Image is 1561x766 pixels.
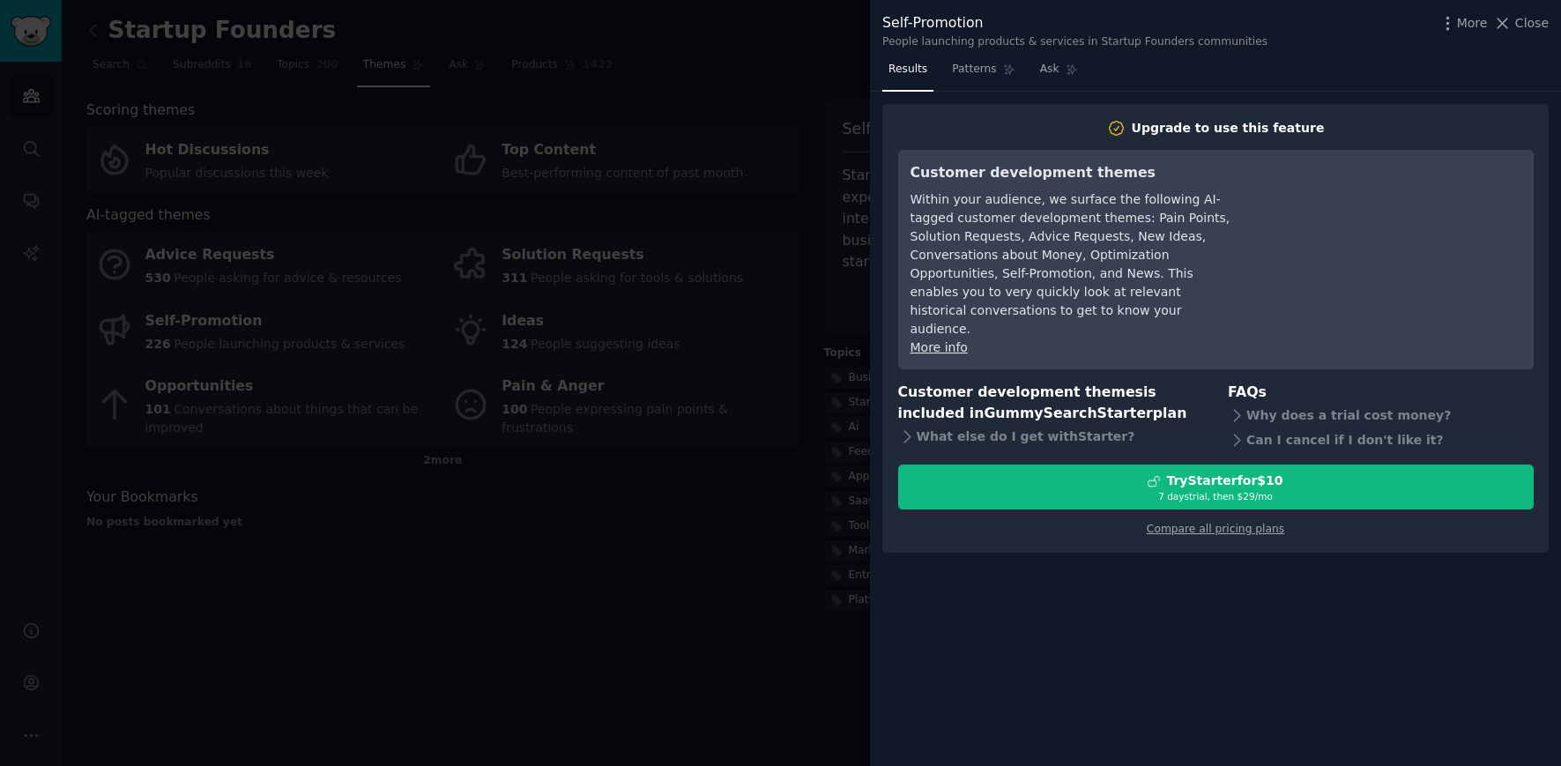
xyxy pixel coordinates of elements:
[1147,523,1284,535] a: Compare all pricing plans
[911,190,1232,338] div: Within your audience, we surface the following AI-tagged customer development themes: Pain Points...
[898,382,1204,425] h3: Customer development themes is included in plan
[1228,403,1534,428] div: Why does a trial cost money?
[899,490,1533,502] div: 7 days trial, then $ 29 /mo
[888,62,927,78] span: Results
[1257,162,1521,294] iframe: YouTube video player
[1457,14,1488,33] span: More
[1493,14,1549,33] button: Close
[882,56,933,92] a: Results
[911,340,968,354] a: More info
[911,162,1232,184] h3: Customer development themes
[1228,428,1534,452] div: Can I cancel if I don't like it?
[898,425,1204,450] div: What else do I get with Starter ?
[1438,14,1488,33] button: More
[1166,472,1282,490] div: Try Starter for $10
[898,465,1534,509] button: TryStarterfor$107 daystrial, then $29/mo
[882,34,1267,50] div: People launching products & services in Startup Founders communities
[952,62,996,78] span: Patterns
[984,405,1152,421] span: GummySearch Starter
[1132,119,1325,138] div: Upgrade to use this feature
[882,12,1267,34] div: Self-Promotion
[1040,62,1059,78] span: Ask
[1034,56,1084,92] a: Ask
[946,56,1021,92] a: Patterns
[1228,382,1534,404] h3: FAQs
[1515,14,1549,33] span: Close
